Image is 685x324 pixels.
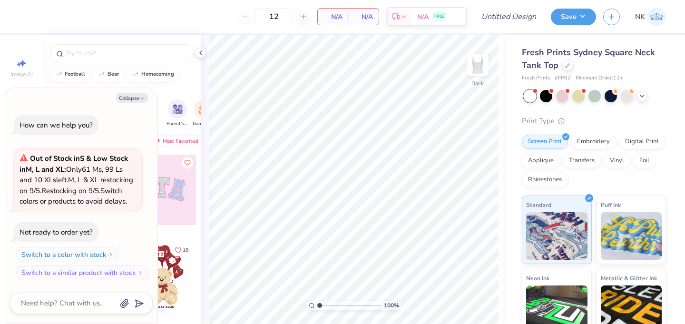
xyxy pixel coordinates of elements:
[601,212,662,260] img: Puff Ink
[522,135,568,149] div: Screen Print
[20,154,133,206] span: Only 61 Ms, 99 Ls and 10 XLs left. M, L & XL restocking on 9/5. Restocking on 9/5. Switch colors ...
[255,8,293,25] input: – –
[149,135,203,147] div: Most Favorited
[563,154,601,168] div: Transfers
[20,227,93,237] div: Not ready to order yet?
[576,74,623,82] span: Minimum Order: 12 +
[522,74,550,82] span: Fresh Prints
[551,9,596,25] button: Save
[132,71,139,77] img: trend_line.gif
[522,154,560,168] div: Applique
[20,120,93,130] div: How can we help you?
[471,79,484,88] div: Back
[522,47,655,71] span: Fresh Prints Sydney Square Neck Tank Top
[468,55,487,74] img: Back
[474,7,544,26] input: Untitled Design
[166,120,188,128] span: Parent's Weekend
[65,71,85,77] div: football
[555,74,571,82] span: # FP82
[16,265,148,280] button: Switch to a similar product with stock
[193,99,215,128] button: filter button
[601,273,657,283] span: Metallic & Glitter Ink
[417,12,429,22] span: N/A
[141,71,174,77] div: homecoming
[522,173,568,187] div: Rhinestones
[526,273,549,283] span: Neon Ink
[571,135,616,149] div: Embroidery
[354,12,373,22] span: N/A
[526,200,551,210] span: Standard
[108,71,119,77] div: bear
[108,252,114,257] img: Switch to a color with stock
[55,71,63,77] img: trend_line.gif
[50,67,89,81] button: football
[198,104,209,115] img: Game Day Image
[66,49,187,58] input: Try "Alpha"
[193,99,215,128] div: filter for Game Day
[323,12,342,22] span: N/A
[116,93,148,103] button: Collapse
[434,13,444,20] span: FREE
[193,120,215,128] span: Game Day
[619,135,665,149] div: Digital Print
[183,248,188,253] span: 10
[20,154,128,174] strong: & Low Stock in M, L and XL :
[137,270,143,275] img: Switch to a similar product with stock
[384,301,399,310] span: 100 %
[16,247,119,262] button: Switch to a color with stock
[170,244,193,256] button: Like
[93,67,123,81] button: bear
[10,70,33,78] span: Image AI
[522,116,666,127] div: Print Type
[526,212,587,260] img: Standard
[601,200,621,210] span: Puff Ink
[633,154,656,168] div: Foil
[30,154,86,163] strong: Out of Stock in S
[604,154,630,168] div: Vinyl
[647,8,666,26] img: Natalie Kogan
[98,71,106,77] img: trend_line.gif
[635,11,645,22] span: NK
[166,99,188,128] div: filter for Parent's Weekend
[166,99,188,128] button: filter button
[172,104,183,115] img: Parent's Weekend Image
[635,8,666,26] a: NK
[127,67,178,81] button: homecoming
[182,157,193,168] button: Like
